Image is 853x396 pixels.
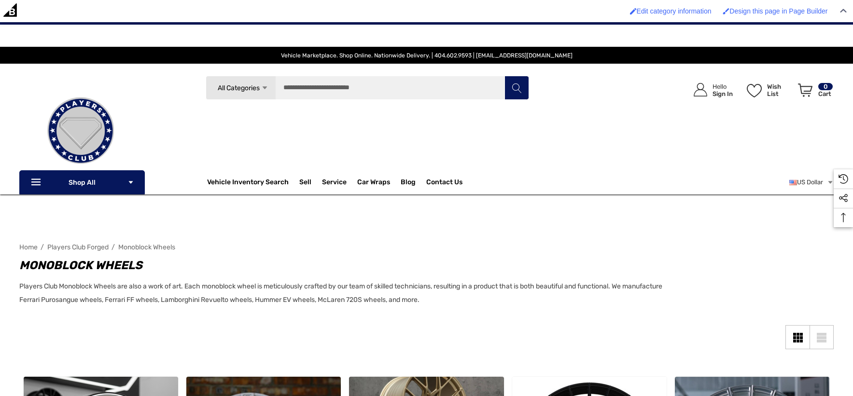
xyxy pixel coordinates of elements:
img: Enabled brush for category edit [630,8,637,14]
a: Grid View [785,325,810,349]
a: Cart with 0 items [794,73,834,111]
nav: Breadcrumb [19,239,834,256]
a: USD [789,173,834,192]
span: Vehicle Marketplace. Shop Online. Nationwide Delivery. | 404.602.9593 | [EMAIL_ADDRESS][DOMAIN_NAME] [281,52,573,59]
a: Contact Us [426,178,462,189]
a: Players Club Forged [47,243,109,251]
svg: Icon Line [30,177,44,188]
span: Design this page in Page Builder [729,7,827,15]
img: Players Club | Cars For Sale [32,82,129,179]
img: Enabled brush for page builder edit. [723,8,729,14]
p: Hello [713,83,733,90]
a: All Categories Icon Arrow Down Icon Arrow Up [206,76,276,100]
a: Monoblock Wheels [118,243,175,251]
p: Sign In [713,90,733,97]
svg: Top [834,213,853,222]
button: Search [504,76,529,100]
span: Sell [299,178,311,189]
a: Enabled brush for category edit Edit category information [625,2,716,20]
svg: Recently Viewed [839,174,848,184]
a: Car Wraps [357,173,401,192]
a: Enabled brush for page builder edit. Design this page in Page Builder [718,2,832,20]
span: Edit category information [637,7,712,15]
svg: Icon Arrow Down [127,179,134,186]
a: Sign in [683,73,738,107]
svg: Icon User Account [694,83,707,96]
svg: Wish List [747,84,762,97]
h1: Monoblock Wheels [19,257,674,274]
svg: Social Media [839,193,848,203]
p: Cart [818,90,833,97]
p: Players Club Monoblock Wheels are also a work of art. Each monoblock wheel is meticulously crafte... [19,280,674,307]
span: Car Wraps [357,178,390,189]
svg: Review Your Cart [798,83,812,97]
span: All Categories [217,84,259,92]
a: Wish List Wish List [742,73,794,107]
a: Vehicle Inventory Search [207,178,289,189]
a: Blog [401,178,416,189]
p: 0 [818,83,833,90]
a: Sell [299,173,322,192]
img: Close Admin Bar [840,9,847,13]
svg: Icon Arrow Down [261,84,268,92]
a: Service [322,178,347,189]
a: List View [810,325,834,349]
p: Wish List [767,83,793,97]
p: Shop All [19,170,145,194]
a: Home [19,243,38,251]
